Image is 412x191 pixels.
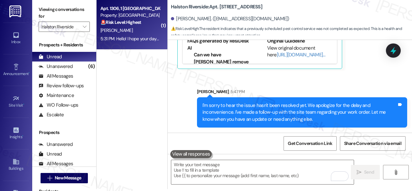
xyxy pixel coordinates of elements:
i:  [47,176,52,181]
span: • [23,102,24,107]
span: New Message [55,175,81,181]
img: ResiDesk Logo [9,5,23,17]
span: • [22,134,23,138]
span: : The resident indicates that a previously scheduled pest control service was not completed as ex... [171,25,412,39]
a: Inbox [3,30,29,47]
a: [URL][DOMAIN_NAME]… [277,52,325,58]
i:  [393,170,398,175]
div: Prospects + Residents [32,42,96,48]
div: Maintenance [39,92,74,99]
div: Unread [39,53,62,60]
a: Insights • [3,125,29,142]
b: FAQs generated by ResiDesk AI [187,38,249,51]
button: Share Conversation via email [340,136,406,151]
strong: 🚨 Risk Level: Highest [100,19,141,25]
span: Get Conversation Link [288,140,332,147]
a: Site Visit • [3,93,29,110]
span: • [29,71,30,75]
div: Property: [GEOGRAPHIC_DATA] [100,12,160,19]
div: Escalate [39,111,64,118]
i:  [83,24,86,29]
div: Unanswered [39,141,73,148]
div: Review follow-ups [39,82,84,89]
b: Halston Riverside: Apt. [STREET_ADDRESS] [171,4,262,10]
strong: ⚠️ Risk Level: High [171,26,199,31]
div: Unread [39,151,62,158]
button: Get Conversation Link [284,136,336,151]
input: All communities [42,22,80,32]
div: I'm sorry to hear the issue hasn't been resolved yet. We apologize for the delay and inconvenienc... [202,102,397,123]
span: [PERSON_NAME] [100,27,133,33]
div: [PERSON_NAME]. ([EMAIL_ADDRESS][DOMAIN_NAME]) [171,15,289,22]
textarea: To enrich screen reader interactions, please activate Accessibility in Grammarly extension settings [171,160,354,184]
li: Can we have [PERSON_NAME] remove the phrase from her responses? [194,52,253,79]
label: Viewing conversations for [39,5,90,22]
div: Unanswered [39,63,73,70]
div: [PERSON_NAME] [197,88,407,97]
div: 5:47 PM [229,88,244,95]
div: View original document here [267,45,332,59]
span: Send [364,169,374,176]
div: All Messages [39,160,73,167]
div: (6) [87,62,96,72]
button: Send [351,165,380,179]
div: Apt. 1306, 1 [GEOGRAPHIC_DATA] [100,5,160,12]
span: Share Conversation via email [344,140,401,147]
div: WO Follow-ups [39,102,78,109]
div: All Messages [39,73,73,80]
button: New Message [41,173,88,183]
a: Buildings [3,156,29,174]
div: Prospects [32,129,96,136]
i:  [357,170,361,175]
b: Original Guideline [267,38,305,44]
